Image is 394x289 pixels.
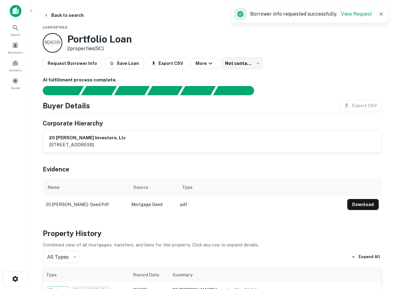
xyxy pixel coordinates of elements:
p: Borrower info requested successfully. [250,10,372,18]
td: 20 [PERSON_NAME] - deed.pdf [43,196,128,213]
h4: Buyer Details [43,100,90,111]
p: 2 properties (SC) [67,45,132,52]
iframe: Chat Widget [363,240,394,269]
span: Borrowers [8,50,23,55]
span: Search [10,32,20,37]
h3: Portfolio Loan [67,33,132,45]
td: pdf [177,196,344,213]
h5: Corporate Hierarchy [43,119,103,128]
a: Search [2,22,29,38]
th: Record Date [130,268,170,282]
span: Saved [11,85,20,90]
button: Save Loan [104,58,144,69]
span: Contacts [9,68,21,73]
div: Principals found, AI now looking for contact information... [147,86,183,95]
div: Name [48,184,60,191]
button: Back to search [42,10,86,21]
div: AI fulfillment process complete. [213,86,261,95]
img: capitalize-icon.png [10,5,21,17]
div: Type [182,184,192,191]
h5: Evidence [43,165,69,174]
a: Saved [2,75,29,92]
h4: Property History [43,228,382,239]
button: More [191,58,219,69]
th: Summary [170,268,361,282]
p: [STREET_ADDRESS] [49,141,126,148]
th: Source [128,179,177,196]
div: All Types [43,251,79,263]
td: Mortgage Deed [128,196,177,213]
div: Not contacted [221,58,263,69]
button: Request Borrower Info [43,58,102,69]
th: Type [43,268,130,282]
div: Sending borrower request to AI... [35,86,81,95]
a: Borrowers [2,39,29,56]
div: Documents found, AI parsing details... [114,86,150,95]
span: Loan Details [43,25,67,29]
div: Your request is received and processing... [81,86,117,95]
a: View Request [341,11,372,17]
p: Combined view of all mortgages, transfers, and liens for this property. Click any row to expand d... [43,241,382,249]
button: Download [347,199,379,210]
h6: AI fulfillment process complete. [43,77,382,84]
th: Name [43,179,128,196]
th: Type [177,179,344,196]
div: scrollable content [43,179,382,213]
button: Expand All [350,252,382,261]
h6: 20 [PERSON_NAME] investors, llc [49,134,126,141]
div: Principals found, still searching for contact information. This may take time... [180,86,216,95]
div: Source [133,184,148,191]
button: Export CSV [146,58,188,69]
a: Contacts [2,57,29,74]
